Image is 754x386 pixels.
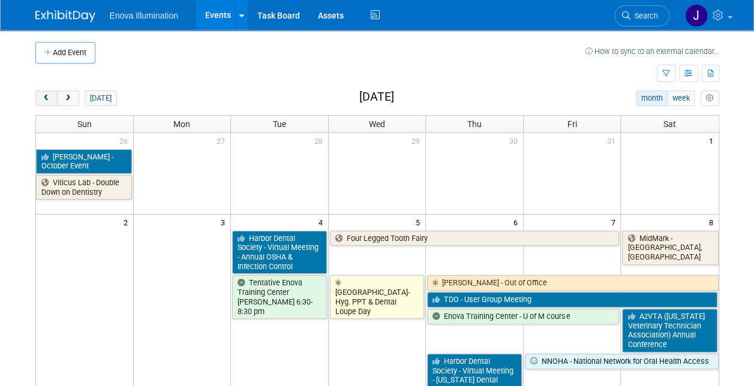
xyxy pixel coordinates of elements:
span: 1 [708,133,719,148]
a: Search [614,5,669,26]
button: next [57,91,79,106]
a: Tentative Enova Training Center [PERSON_NAME] 6:30-8:30 pm [232,275,327,319]
span: 4 [317,215,328,230]
span: Wed [369,119,385,129]
a: TDO - User Group Meeting [427,292,717,307]
span: 30 [508,133,523,148]
span: 26 [118,133,133,148]
span: 28 [313,133,328,148]
span: Mon [173,119,190,129]
span: 27 [215,133,230,148]
a: MidMark - [GEOGRAPHIC_DATA], [GEOGRAPHIC_DATA] [622,231,718,265]
span: Fri [567,119,577,129]
a: [PERSON_NAME] - October Event [36,149,132,174]
h2: [DATE] [359,91,393,104]
a: NNOHA - National Network for Oral Health Access [525,354,719,369]
span: 31 [605,133,620,148]
a: How to sync to an external calendar... [585,47,719,56]
button: myCustomButton [701,91,719,106]
button: [DATE] [85,91,116,106]
a: Harbor Dental Society - Virtual Meeting - Annual OSHA & Infection Control [232,231,327,275]
span: 7 [609,215,620,230]
button: week [667,91,695,106]
a: [GEOGRAPHIC_DATA]-Hyg. PPT & Dental Loupe Day [330,275,425,319]
span: Tue [273,119,286,129]
span: Thu [467,119,482,129]
span: 3 [220,215,230,230]
span: 2 [122,215,133,230]
a: Enova Training Center - U of M course [427,309,619,324]
a: Four Legged Tooth Fairy [330,231,620,246]
span: 5 [414,215,425,230]
a: [PERSON_NAME] - Out of Office [427,275,718,291]
img: JeffD Dyll [685,4,708,27]
a: Viticus Lab - Double Down on Dentistry [36,175,132,200]
span: 29 [410,133,425,148]
span: 8 [708,215,719,230]
span: Enova Illumination [110,11,178,20]
button: Add Event [35,42,95,64]
span: 6 [512,215,523,230]
i: Personalize Calendar [706,95,714,102]
button: prev [35,91,58,106]
span: Search [630,11,658,20]
span: Sat [663,119,676,129]
span: Sun [77,119,92,129]
button: month [636,91,668,106]
img: ExhibitDay [35,10,95,22]
a: AzVTA ([US_STATE] Veterinary Technician Association) Annual Conference [622,309,717,352]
